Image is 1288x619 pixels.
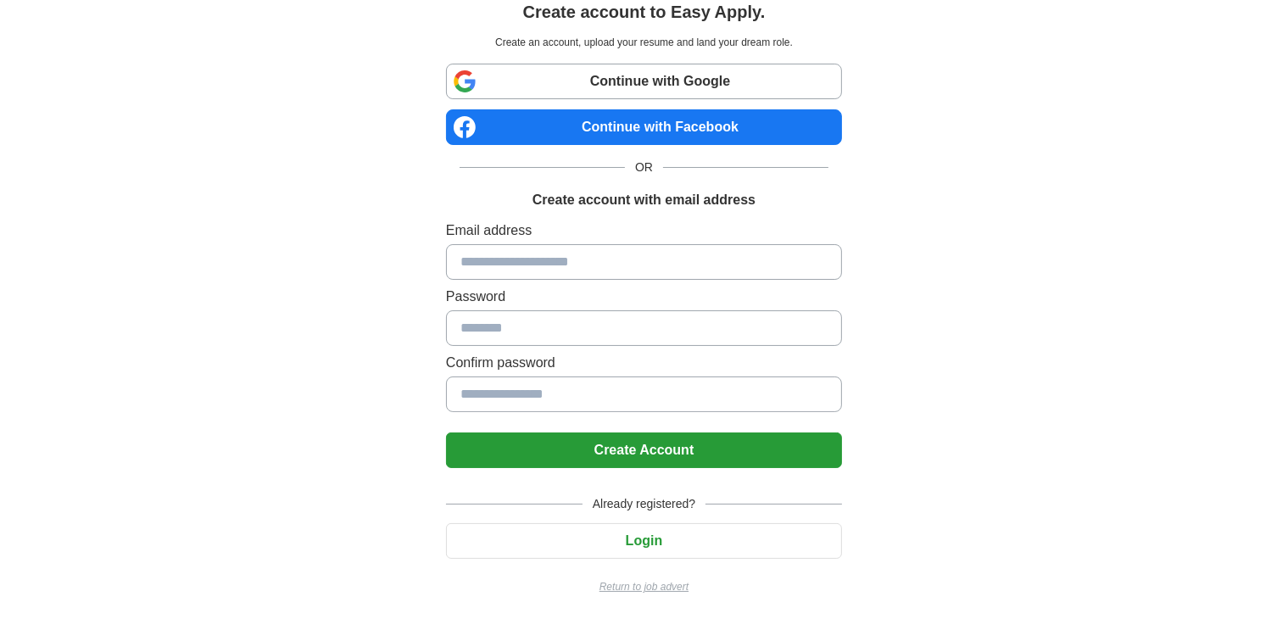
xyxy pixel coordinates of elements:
[446,523,842,559] button: Login
[449,35,839,50] p: Create an account, upload your resume and land your dream role.
[446,109,842,145] a: Continue with Facebook
[446,64,842,99] a: Continue with Google
[446,579,842,594] a: Return to job advert
[625,159,663,176] span: OR
[446,432,842,468] button: Create Account
[532,190,756,210] h1: Create account with email address
[446,220,842,241] label: Email address
[583,495,705,513] span: Already registered?
[446,533,842,548] a: Login
[446,287,842,307] label: Password
[446,353,842,373] label: Confirm password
